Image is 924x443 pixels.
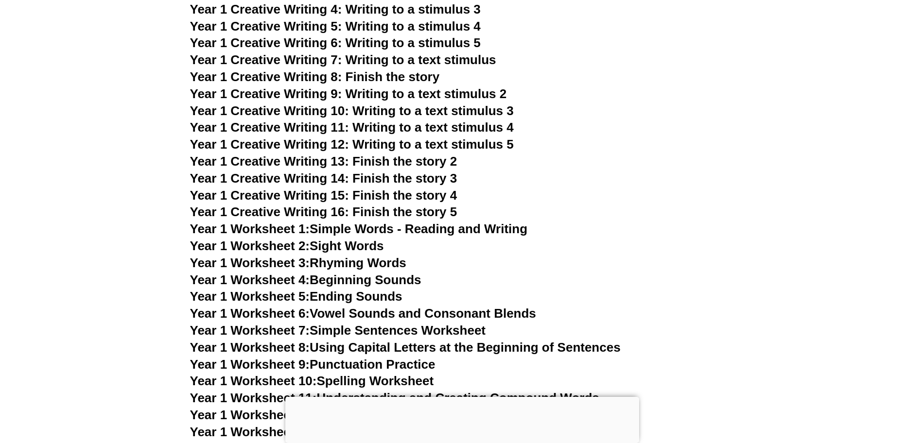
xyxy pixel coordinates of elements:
[190,221,310,236] span: Year 1 Worksheet 1:
[190,273,310,287] span: Year 1 Worksheet 4:
[190,69,440,84] a: Year 1 Creative Writing 8: Finish the story
[190,340,310,355] span: Year 1 Worksheet 8:
[190,425,488,439] a: Year 1 Worksheet 13:Identifying Nouns and Verbs
[190,221,528,236] a: Year 1 Worksheet 1:Simple Words - Reading and Writing
[190,323,486,338] a: Year 1 Worksheet 7:Simple Sentences Worksheet
[190,35,481,50] a: Year 1 Creative Writing 6: Writing to a stimulus 5
[190,289,402,304] a: Year 1 Worksheet 5:Ending Sounds
[190,374,317,388] span: Year 1 Worksheet 10:
[190,2,481,17] a: Year 1 Creative Writing 4: Writing to a stimulus 3
[762,333,924,443] iframe: Chat Widget
[190,239,310,253] span: Year 1 Worksheet 2:
[190,171,457,186] a: Year 1 Creative Writing 14: Finish the story 3
[190,340,621,355] a: Year 1 Worksheet 8:Using Capital Letters at the Beginning of Sentences
[190,19,481,34] a: Year 1 Creative Writing 5: Writing to a stimulus 4
[190,137,514,152] a: Year 1 Creative Writing 12: Writing to a text stimulus 5
[285,397,639,441] iframe: Advertisement
[190,239,384,253] a: Year 1 Worksheet 2:Sight Words
[190,408,317,422] span: Year 1 Worksheet 12:
[190,391,317,405] span: Year 1 Worksheet 11:
[190,306,536,321] a: Year 1 Worksheet 6:Vowel Sounds and Consonant Blends
[190,86,507,101] a: Year 1 Creative Writing 9: Writing to a text stimulus 2
[190,306,310,321] span: Year 1 Worksheet 6:
[190,52,496,67] a: Year 1 Creative Writing 7: Writing to a text stimulus
[190,425,317,439] span: Year 1 Worksheet 13:
[190,273,421,287] a: Year 1 Worksheet 4:Beginning Sounds
[190,103,514,118] a: Year 1 Creative Writing 10: Writing to a text stimulus 3
[190,374,434,388] a: Year 1 Worksheet 10:Spelling Worksheet
[190,256,406,270] a: Year 1 Worksheet 3:Rhyming Words
[190,188,457,203] a: Year 1 Creative Writing 15: Finish the story 4
[190,120,514,135] a: Year 1 Creative Writing 11: Writing to a text stimulus 4
[190,256,310,270] span: Year 1 Worksheet 3:
[190,357,436,372] a: Year 1 Worksheet 9:Punctuation Practice
[190,408,379,422] a: Year 1 Worksheet 12:Opposites
[190,391,599,405] a: Year 1 Worksheet 11:Understanding and Creating Compound Words
[190,289,310,304] span: Year 1 Worksheet 5:
[190,357,310,372] span: Year 1 Worksheet 9:
[190,204,457,219] a: Year 1 Creative Writing 16: Finish the story 5
[190,323,310,338] span: Year 1 Worksheet 7:
[190,154,457,169] a: Year 1 Creative Writing 13: Finish the story 2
